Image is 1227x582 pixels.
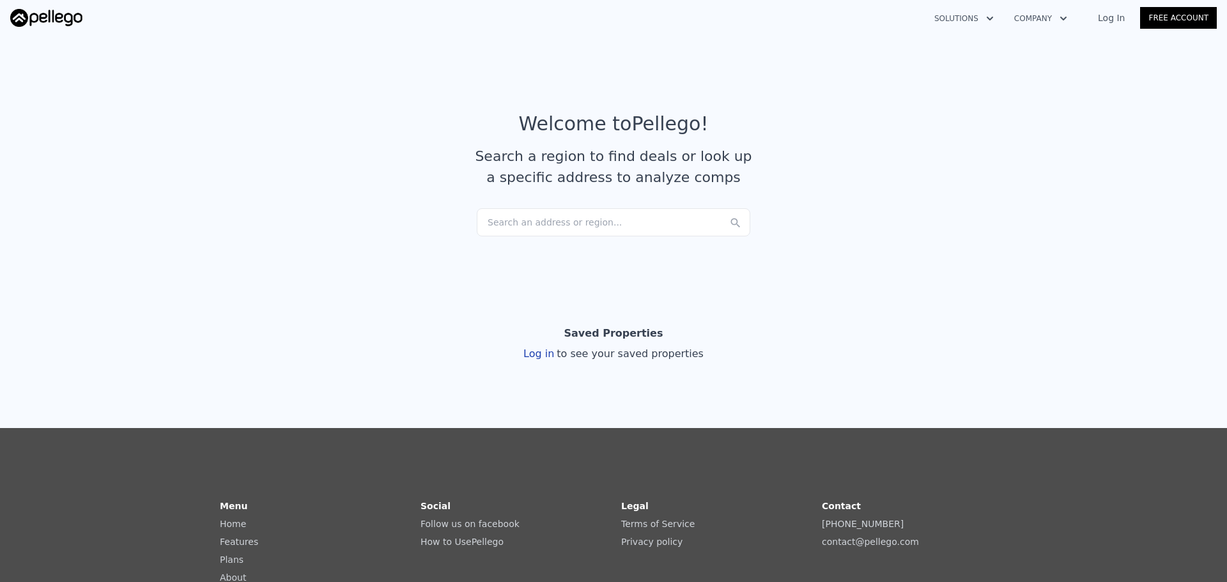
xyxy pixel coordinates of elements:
strong: Legal [621,501,649,511]
a: Follow us on facebook [421,519,520,529]
strong: Contact [822,501,861,511]
a: Plans [220,555,243,565]
div: Welcome to Pellego ! [519,112,709,135]
a: Home [220,519,246,529]
div: Saved Properties [564,321,663,346]
span: to see your saved properties [554,348,704,360]
img: Pellego [10,9,82,27]
a: [PHONE_NUMBER] [822,519,904,529]
a: Log In [1083,11,1140,24]
div: Log in [523,346,704,362]
button: Company [1004,7,1077,30]
a: Privacy policy [621,537,683,547]
div: Search an address or region... [477,208,750,236]
div: Search a region to find deals or look up a specific address to analyze comps [470,146,757,188]
a: How to UsePellego [421,537,504,547]
a: Features [220,537,258,547]
strong: Social [421,501,451,511]
strong: Menu [220,501,247,511]
button: Solutions [924,7,1004,30]
a: contact@pellego.com [822,537,919,547]
a: Terms of Service [621,519,695,529]
a: Free Account [1140,7,1217,29]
